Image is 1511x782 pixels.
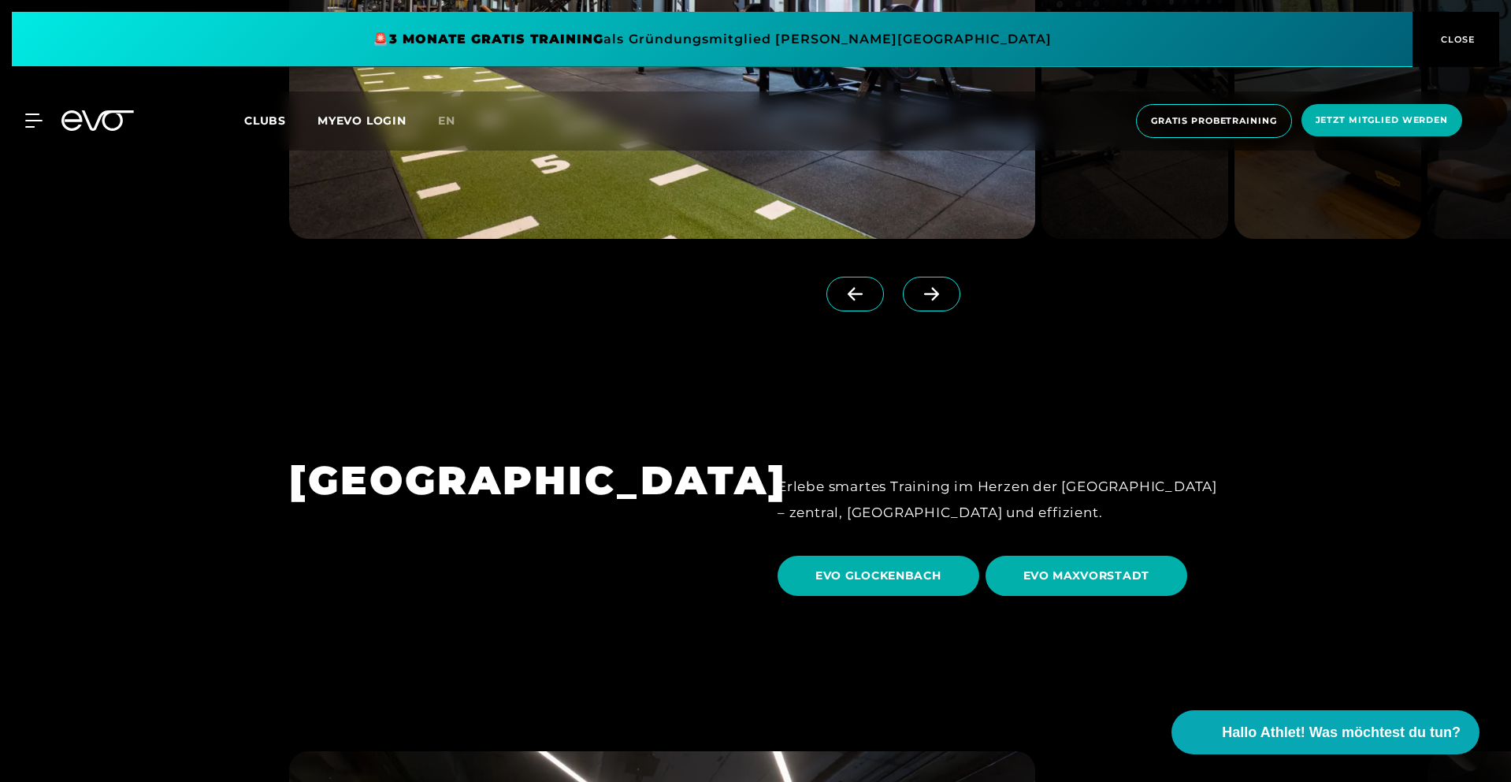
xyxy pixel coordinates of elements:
[778,544,986,608] a: EVO GLOCKENBACH
[244,113,317,128] a: Clubs
[815,568,941,584] span: EVO GLOCKENBACH
[778,474,1222,525] div: Erlebe smartes Training im Herzen der [GEOGRAPHIC_DATA] – zentral, [GEOGRAPHIC_DATA] und effizient.
[317,114,407,128] a: MYEVO LOGIN
[986,544,1194,608] a: EVO MAXVORSTADT
[1297,104,1467,138] a: Jetzt Mitglied werden
[438,112,474,130] a: en
[1437,32,1476,47] span: CLOSE
[1316,114,1448,127] span: Jetzt Mitglied werden
[1171,710,1479,754] button: Hallo Athlet! Was möchtest du tun?
[1131,104,1297,138] a: Gratis Probetraining
[438,114,455,128] span: en
[1023,568,1150,584] span: EVO MAXVORSTADT
[1151,114,1277,128] span: Gratis Probetraining
[1222,722,1461,743] span: Hallo Athlet! Was möchtest du tun?
[289,455,733,506] h1: [GEOGRAPHIC_DATA]
[1413,12,1499,67] button: CLOSE
[244,114,286,128] span: Clubs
